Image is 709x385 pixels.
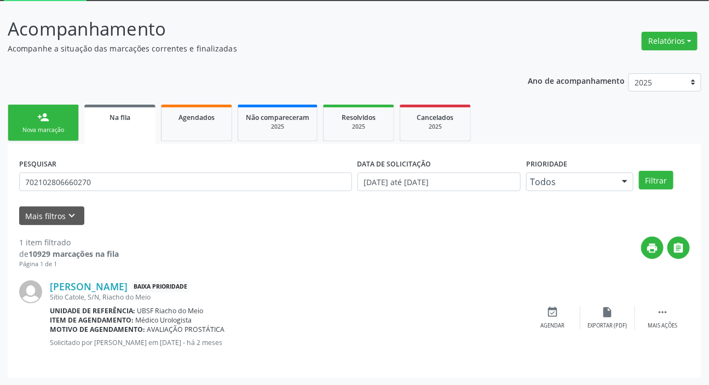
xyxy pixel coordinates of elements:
p: Acompanhamento [8,15,493,43]
span: Cancelados [417,113,454,122]
div: person_add [37,111,49,123]
div: 2025 [331,123,386,131]
div: Agendar [541,322,565,330]
strong: 10929 marcações na fila [28,249,119,259]
img: img [19,280,42,303]
p: Acompanhe a situação das marcações correntes e finalizadas [8,43,493,54]
i: print [647,242,659,254]
div: de [19,248,119,260]
div: Exportar (PDF) [588,322,627,330]
span: Resolvidos [342,113,376,122]
span: Não compareceram [246,113,309,122]
button: print [641,237,664,259]
i: keyboard_arrow_down [66,210,78,222]
b: Item de agendamento: [50,315,134,325]
i:  [673,242,685,254]
p: Ano de acompanhamento [528,73,625,87]
div: Página 1 de 1 [19,260,119,269]
span: Baixa Prioridade [131,281,189,292]
div: 2025 [246,123,309,131]
b: Unidade de referência: [50,306,135,315]
input: Selecione um intervalo [358,173,521,191]
label: DATA DE SOLICITAÇÃO [358,156,431,173]
p: Solicitado por [PERSON_NAME] em [DATE] - há 2 meses [50,338,526,347]
input: Nome, CNS [19,173,352,191]
div: Sitio Catole, S/N, Riacho do Meio [50,292,526,302]
div: Nova marcação [16,126,71,134]
button:  [667,237,690,259]
div: 1 item filtrado [19,237,119,248]
div: Mais ações [648,322,677,330]
label: PESQUISAR [19,156,56,173]
button: Filtrar [639,171,673,189]
span: Na fila [109,113,130,122]
a: [PERSON_NAME] [50,280,128,292]
i: event_available [547,306,559,318]
span: UBSF Riacho do Meio [137,306,204,315]
label: Prioridade [526,156,567,173]
span: AVALIAÇÃO PROSTÁTICA [147,325,225,334]
span: Agendados [178,113,215,122]
div: 2025 [408,123,463,131]
span: Médico Urologista [136,315,192,325]
button: Mais filtroskeyboard_arrow_down [19,206,84,226]
span: Todos [530,176,611,187]
b: Motivo de agendamento: [50,325,145,334]
i:  [656,306,668,318]
button: Relatórios [642,32,698,50]
i: insert_drive_file [602,306,614,318]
